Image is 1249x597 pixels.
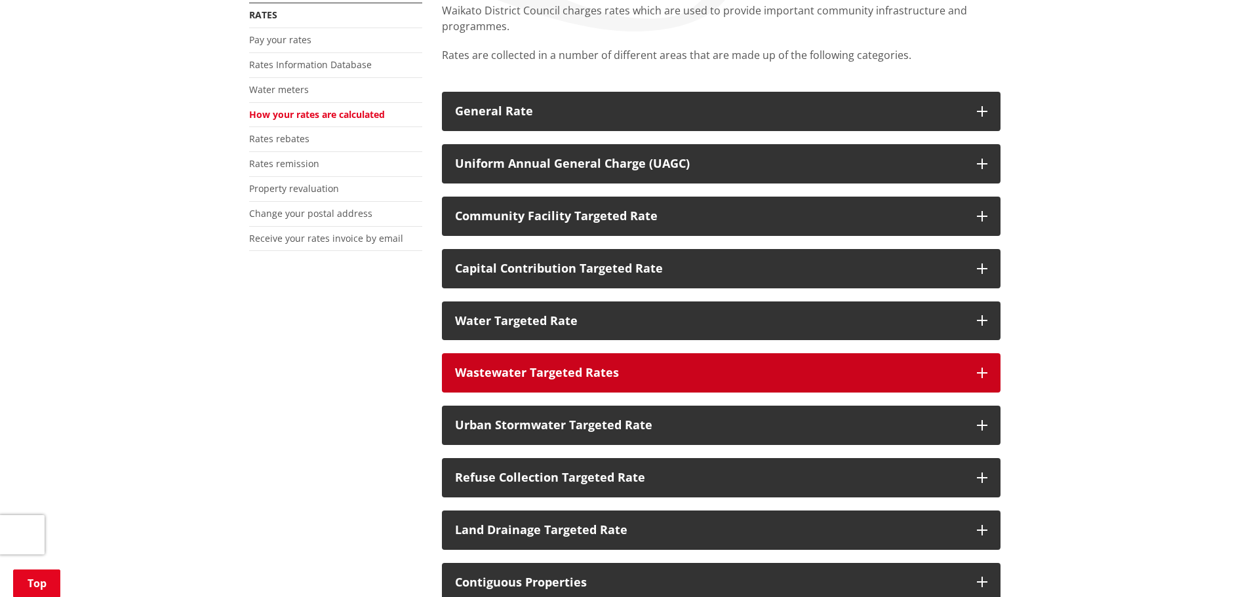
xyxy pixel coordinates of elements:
div: Uniform Annual General Charge (UAGC) [455,157,964,170]
a: Rates rebates [249,132,309,145]
a: Property revaluation [249,182,339,195]
div: Community Facility Targeted Rate [455,210,964,223]
a: Rates Information Database [249,58,372,71]
button: General Rate [442,92,1001,131]
button: Uniform Annual General Charge (UAGC) [442,144,1001,183]
button: Urban Stormwater Targeted Rate [442,406,1001,445]
button: Wastewater Targeted Rates [442,353,1001,393]
p: Waikato District Council charges rates which are used to provide important community infrastructu... [442,3,1001,34]
button: Water Targeted Rate [442,301,1001,341]
button: Community Facility Targeted Rate [442,197,1001,236]
div: Land Drainage Targeted Rate [455,524,964,537]
div: Capital Contribution Targeted Rate [455,262,964,275]
a: Water meters [249,83,309,96]
button: Capital Contribution Targeted Rate [442,249,1001,288]
div: Contiguous Properties [455,576,964,589]
a: Receive your rates invoice by email [249,232,403,244]
button: Refuse Collection Targeted Rate [442,458,1001,497]
p: Rates are collected in a number of different areas that are made up of the following categories. [442,47,1001,79]
div: General Rate [455,105,964,118]
a: How your rates are calculated [249,108,385,121]
a: Change your postal address [249,207,372,220]
div: Water Targeted Rate [455,315,964,328]
a: Rates [249,9,277,21]
button: Land Drainage Targeted Rate [442,510,1001,550]
iframe: Messenger Launcher [1189,542,1236,589]
a: Top [13,569,60,597]
a: Rates remission [249,157,319,170]
div: Refuse Collection Targeted Rate [455,471,964,484]
div: Wastewater Targeted Rates [455,366,964,379]
div: Urban Stormwater Targeted Rate [455,419,964,432]
a: Pay your rates [249,33,311,46]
